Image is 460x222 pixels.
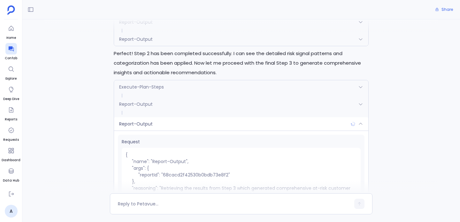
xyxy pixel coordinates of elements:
[5,56,17,61] span: Confab
[122,139,361,145] span: Request
[5,104,17,122] a: Reports
[5,63,17,81] a: Explore
[5,205,18,218] a: A
[2,158,20,163] span: Dashboard
[3,97,19,102] span: Deep Dive
[431,5,457,14] button: Share
[2,145,20,163] a: Dashboard
[5,117,17,122] span: Reports
[3,178,19,183] span: Data Hub
[3,137,19,142] span: Requests
[119,101,153,107] span: Report-Output
[119,36,153,42] span: Report-Output
[3,125,19,142] a: Requests
[441,7,453,12] span: Share
[5,76,17,81] span: Explore
[5,23,17,40] a: Home
[5,43,17,61] a: Confab
[7,5,15,15] img: petavue logo
[5,35,17,40] span: Home
[119,121,153,127] span: Report-Output
[114,49,369,77] p: Perfect! Step 2 has been completed successfully. I can see the detailed risk signal patterns and ...
[122,148,361,209] pre: { "name": "Report-Output", "args": { "reportId": "68cacd2f42530b0bdb73e8f2" }, "reasoning": "Retr...
[119,84,164,90] span: Execute-Plan-Steps
[3,165,19,183] a: Data Hub
[3,84,19,102] a: Deep Dive
[4,186,19,204] a: Settings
